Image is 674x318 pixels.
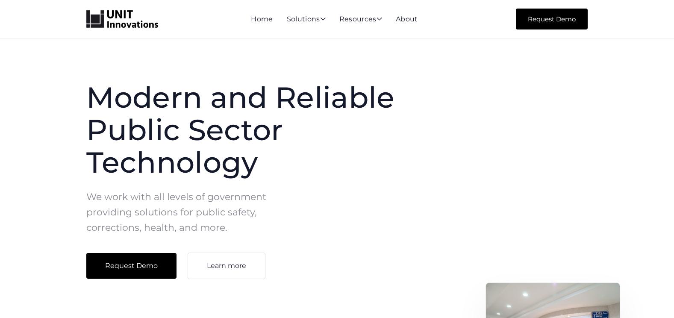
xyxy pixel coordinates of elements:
div: Solutions [287,16,326,24]
a: Learn more [188,253,265,279]
a: home [86,10,158,28]
div: Solutions [287,16,326,24]
div: Resources [339,16,382,24]
p: We work with all levels of government providing solutions for public safety, corrections, health,... [86,189,283,236]
a: About [396,15,418,23]
a: Request Demo [516,9,588,29]
a: Home [251,15,273,23]
span:  [377,15,382,22]
h1: Modern and Reliable Public Sector Technology [86,81,436,179]
div: Resources [339,16,382,24]
a: Request Demo [86,253,177,279]
span:  [320,15,326,22]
